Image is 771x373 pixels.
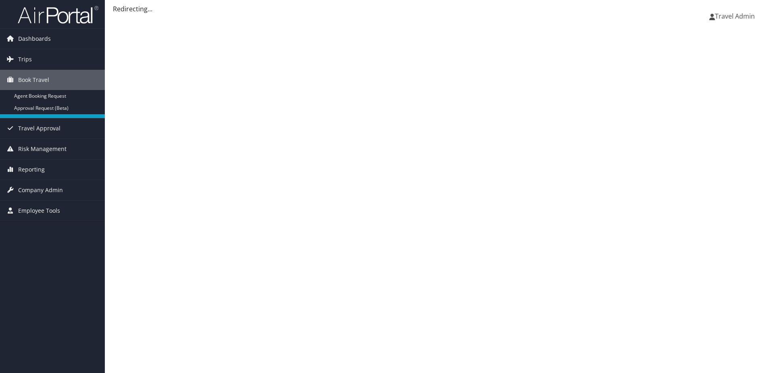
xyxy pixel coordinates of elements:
span: Travel Approval [18,118,60,138]
span: Book Travel [18,70,49,90]
span: Company Admin [18,180,63,200]
span: Reporting [18,159,45,180]
span: Travel Admin [715,12,755,21]
span: Dashboards [18,29,51,49]
img: airportal-logo.png [18,5,98,24]
span: Employee Tools [18,201,60,221]
a: Travel Admin [709,4,763,28]
div: Redirecting... [113,4,763,14]
span: Risk Management [18,139,67,159]
span: Trips [18,49,32,69]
